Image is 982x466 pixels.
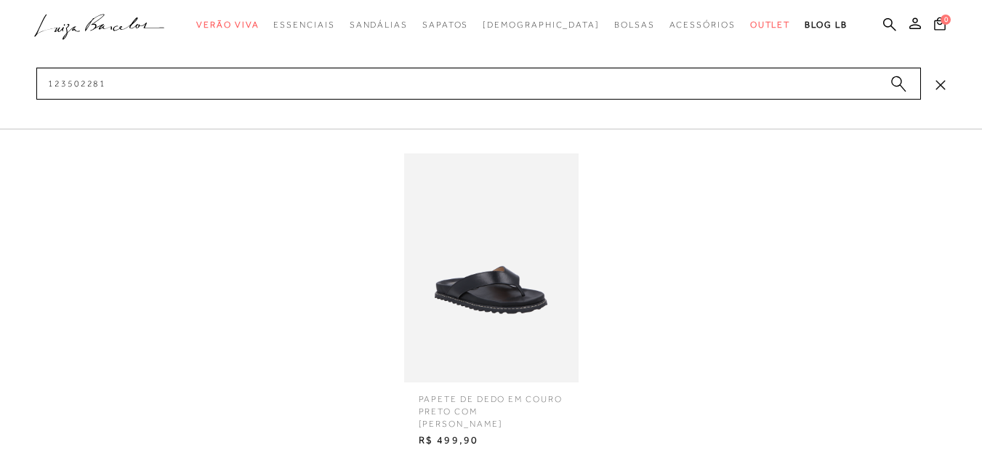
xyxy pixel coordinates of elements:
[930,16,950,36] button: 0
[614,12,655,39] a: categoryNavScreenReaderText
[196,12,259,39] a: categoryNavScreenReaderText
[750,20,791,30] span: Outlet
[669,20,736,30] span: Acessórios
[805,20,847,30] span: BLOG LB
[408,382,575,430] span: PAPETE DE DEDO EM COURO PRETO COM [PERSON_NAME]
[350,20,408,30] span: Sandálias
[941,15,951,25] span: 0
[805,12,847,39] a: BLOG LB
[273,12,334,39] a: categoryNavScreenReaderText
[422,20,468,30] span: Sapatos
[614,20,655,30] span: Bolsas
[483,12,600,39] a: noSubCategoriesText
[350,12,408,39] a: categoryNavScreenReaderText
[669,12,736,39] a: categoryNavScreenReaderText
[36,68,921,100] input: Buscar.
[273,20,334,30] span: Essenciais
[196,20,259,30] span: Verão Viva
[404,153,579,382] img: PAPETE DE DEDO EM COURO PRETO COM SOLADO TRATORADO
[750,12,791,39] a: categoryNavScreenReaderText
[408,430,575,451] span: R$ 499,90
[422,12,468,39] a: categoryNavScreenReaderText
[401,153,582,451] a: PAPETE DE DEDO EM COURO PRETO COM SOLADO TRATORADO PAPETE DE DEDO EM COURO PRETO COM [PERSON_NAME...
[483,20,600,30] span: [DEMOGRAPHIC_DATA]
